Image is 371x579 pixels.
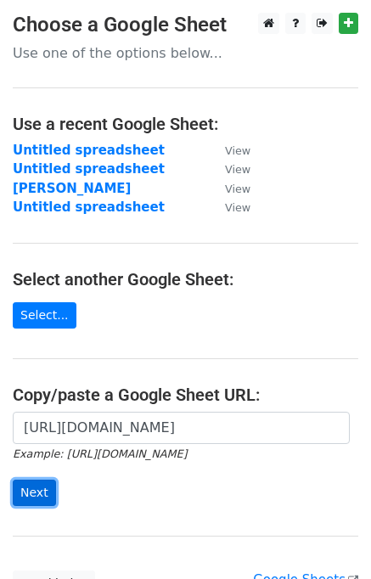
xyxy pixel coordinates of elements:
a: View [208,200,250,215]
a: View [208,181,250,196]
iframe: Chat Widget [286,497,371,579]
a: Untitled spreadsheet [13,143,165,158]
h3: Choose a Google Sheet [13,13,358,37]
small: View [225,144,250,157]
h4: Select another Google Sheet: [13,269,358,289]
h4: Copy/paste a Google Sheet URL: [13,385,358,405]
a: [PERSON_NAME] [13,181,131,196]
small: Example: [URL][DOMAIN_NAME] [13,447,187,460]
a: Untitled spreadsheet [13,161,165,177]
a: View [208,143,250,158]
small: View [225,201,250,214]
input: Paste your Google Sheet URL here [13,412,350,444]
small: View [225,183,250,195]
h4: Use a recent Google Sheet: [13,114,358,134]
p: Use one of the options below... [13,44,358,62]
a: Untitled spreadsheet [13,200,165,215]
a: View [208,161,250,177]
input: Next [13,480,56,506]
small: View [225,163,250,176]
a: Select... [13,302,76,329]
